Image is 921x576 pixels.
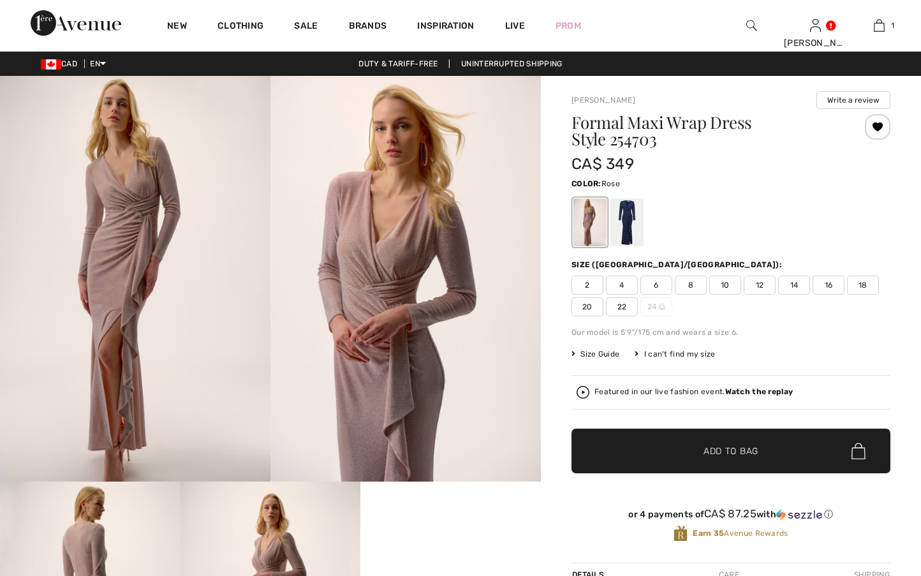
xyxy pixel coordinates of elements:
div: or 4 payments of with [571,508,890,521]
span: 1 [891,20,894,31]
a: Sale [294,20,318,34]
img: My Info [810,18,821,33]
span: 2 [571,276,603,295]
a: Sign In [810,19,821,31]
div: Size ([GEOGRAPHIC_DATA]/[GEOGRAPHIC_DATA]): [571,259,785,270]
a: 1 [848,18,910,33]
a: Clothing [217,20,263,34]
div: [PERSON_NAME] [784,36,846,50]
span: Inspiration [417,20,474,34]
span: 14 [778,276,810,295]
span: CA$ 87.25 [704,507,756,520]
video: Your browser does not support the video tag. [360,482,541,572]
div: Featured in our live fashion event. [594,388,793,396]
span: Rose [601,179,620,188]
img: Bag.svg [851,443,866,459]
a: Live [505,19,525,33]
img: Sezzle [776,509,822,521]
div: or 4 payments ofCA$ 87.25withSezzle Click to learn more about Sezzle [571,508,890,525]
img: My Bag [874,18,885,33]
img: Formal Maxi Wrap Dress Style 254703. 2 [270,76,541,482]
span: 22 [606,297,638,316]
h1: Formal Maxi Wrap Dress Style 254703 [571,114,837,147]
div: Rose [573,198,607,246]
span: Add to Bag [704,445,758,458]
strong: Watch the replay [725,387,793,396]
span: Avenue Rewards [693,528,788,539]
span: 8 [675,276,707,295]
img: Canadian Dollar [41,59,61,70]
span: EN [90,59,106,68]
div: Our model is 5'9"/175 cm and wears a size 6. [571,327,890,338]
a: Brands [349,20,387,34]
span: Color: [571,179,601,188]
img: ring-m.svg [659,304,665,310]
span: 12 [744,276,776,295]
span: 10 [709,276,741,295]
span: CAD [41,59,82,68]
span: 24 [640,297,672,316]
strong: Earn 35 [693,529,724,538]
img: Avenue Rewards [674,525,688,542]
span: 6 [640,276,672,295]
button: Write a review [816,91,890,109]
a: [PERSON_NAME] [571,96,635,105]
span: 16 [813,276,844,295]
span: CA$ 349 [571,155,634,173]
img: 1ère Avenue [31,10,121,36]
button: Add to Bag [571,429,890,473]
span: Size Guide [571,348,619,360]
div: Navy Blue [610,198,644,246]
a: Prom [556,19,581,33]
span: 4 [606,276,638,295]
span: 18 [847,276,879,295]
img: Watch the replay [577,386,589,399]
span: 20 [571,297,603,316]
div: I can't find my size [635,348,715,360]
img: search the website [746,18,757,33]
a: New [167,20,187,34]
